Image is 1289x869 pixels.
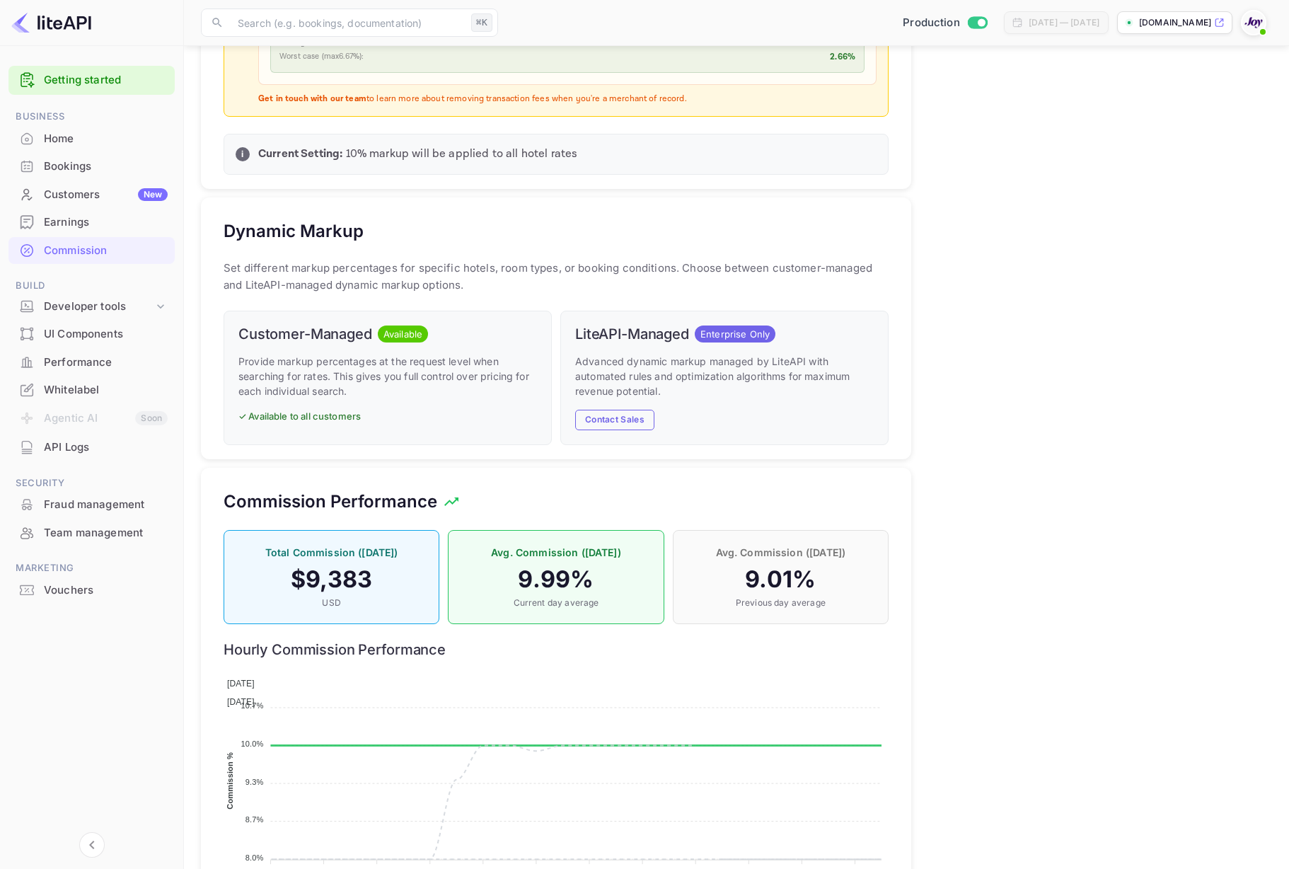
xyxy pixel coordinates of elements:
[8,434,175,460] a: API Logs
[258,93,366,104] strong: Get in touch with our team
[8,209,175,235] a: Earnings
[8,153,175,180] div: Bookings
[258,146,877,163] p: 10 % markup will be applied to all hotel rates
[1029,16,1099,29] div: [DATE] — [DATE]
[44,525,168,541] div: Team management
[258,146,342,161] strong: Current Setting:
[8,109,175,125] span: Business
[8,181,175,207] a: CustomersNew
[238,410,537,424] p: ✓ Available to all customers
[258,93,877,105] p: to learn more about removing transaction fees when you're a merchant of record.
[8,519,175,547] div: Team management
[245,777,264,785] tspan: 9.3%
[830,51,855,64] p: 2.66 %
[688,597,874,609] p: Previous day average
[227,679,255,689] span: [DATE]
[8,294,175,319] div: Developer tools
[8,434,175,461] div: API Logs
[8,376,175,403] a: Whitelabel
[8,66,175,95] div: Getting started
[8,491,175,517] a: Fraud management
[378,328,428,342] span: Available
[575,410,654,430] button: Contact Sales
[8,519,175,546] a: Team management
[463,565,649,594] h4: 9.99 %
[688,545,874,560] p: Avg. Commission ([DATE])
[903,15,960,31] span: Production
[1139,16,1211,29] p: [DOMAIN_NAME]
[224,220,364,243] h5: Dynamic Markup
[44,243,168,259] div: Commission
[8,125,175,153] div: Home
[8,181,175,209] div: CustomersNew
[897,15,993,31] div: Switch to Sandbox mode
[8,237,175,265] div: Commission
[224,641,889,658] h6: Hourly Commission Performance
[44,72,168,88] a: Getting started
[463,597,649,609] p: Current day average
[241,739,263,748] tspan: 10.0%
[8,577,175,603] a: Vouchers
[8,278,175,294] span: Build
[8,476,175,491] span: Security
[44,326,168,343] div: UI Components
[463,545,649,560] p: Avg. Commission ([DATE])
[688,565,874,594] h4: 9.01 %
[575,326,689,343] h6: LiteAPI-Managed
[241,148,243,161] p: i
[245,815,264,824] tspan: 8.7%
[8,376,175,404] div: Whitelabel
[238,354,537,398] p: Provide markup percentages at the request level when searching for rates. This gives you full con...
[8,321,175,347] a: UI Components
[44,159,168,175] div: Bookings
[8,209,175,236] div: Earnings
[226,752,234,810] text: Commission %
[8,349,175,376] div: Performance
[279,51,364,63] p: Worst case (max 6.67 %):
[1242,11,1265,34] img: With Joy
[44,582,168,599] div: Vouchers
[8,560,175,576] span: Marketing
[8,349,175,375] a: Performance
[238,326,372,343] h6: Customer-Managed
[575,354,874,398] p: Advanced dynamic markup managed by LiteAPI with automated rules and optimization algorithms for m...
[238,565,424,594] h4: $ 9,383
[8,321,175,348] div: UI Components
[238,597,424,609] p: USD
[44,187,168,203] div: Customers
[224,260,889,294] p: Set different markup percentages for specific hotels, room types, or booking conditions. Choose b...
[11,11,91,34] img: LiteAPI logo
[241,701,263,710] tspan: 10.7%
[44,214,168,231] div: Earnings
[44,382,168,398] div: Whitelabel
[245,853,264,861] tspan: 8.0%
[695,328,775,342] span: Enterprise Only
[229,8,466,37] input: Search (e.g. bookings, documentation)
[44,131,168,147] div: Home
[238,545,424,560] p: Total Commission ([DATE])
[44,497,168,513] div: Fraud management
[8,125,175,151] a: Home
[224,490,437,513] h5: Commission Performance
[471,13,492,32] div: ⌘K
[227,697,255,707] span: [DATE]
[44,439,168,456] div: API Logs
[8,577,175,604] div: Vouchers
[44,299,154,315] div: Developer tools
[44,355,168,371] div: Performance
[8,153,175,179] a: Bookings
[79,832,105,858] button: Collapse navigation
[8,237,175,263] a: Commission
[8,491,175,519] div: Fraud management
[138,188,168,201] div: New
